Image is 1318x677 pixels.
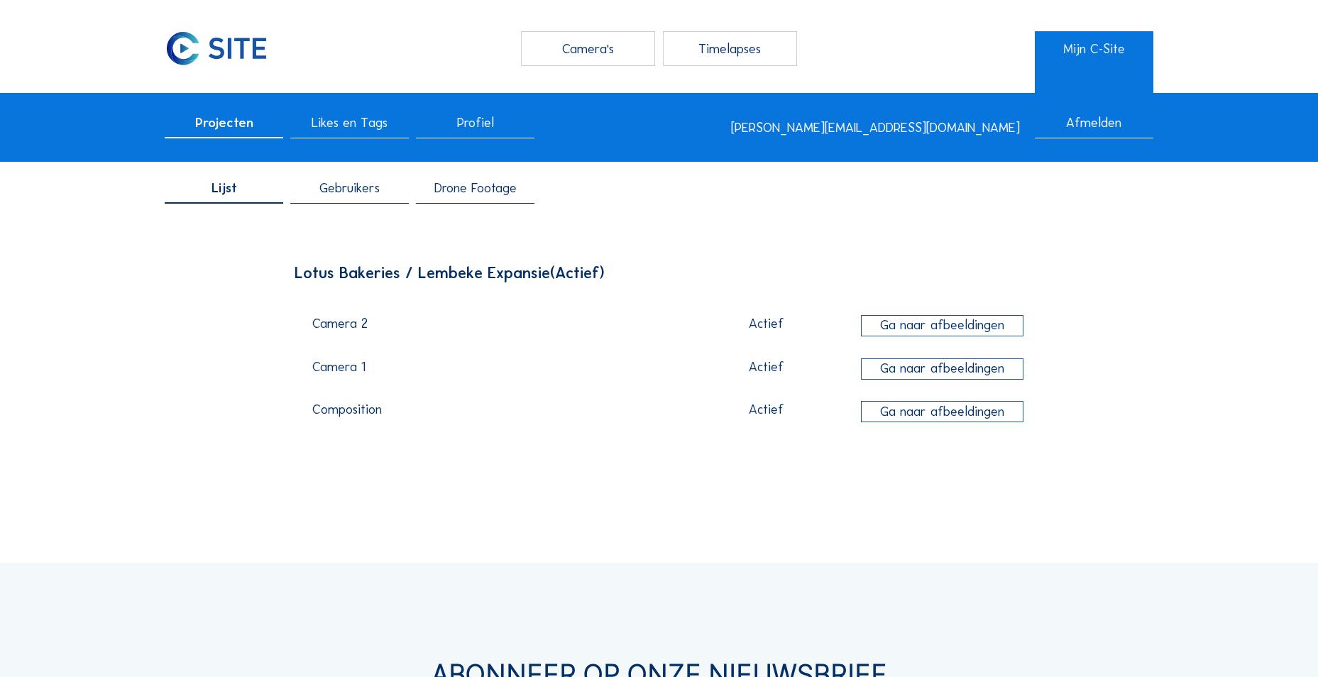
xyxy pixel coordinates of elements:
[861,358,1023,380] div: Ga naar afbeeldingen
[550,263,605,282] span: (Actief)
[681,360,852,374] div: Actief
[434,182,517,195] span: Drone Footage
[312,360,672,382] div: Camera 1
[521,31,655,66] div: Camera's
[195,116,253,130] span: Projecten
[165,31,283,66] a: C-SITE Logo
[1035,116,1153,138] div: Afmelden
[312,317,672,339] div: Camera 2
[457,116,494,130] span: Profiel
[212,182,237,195] span: Lijst
[681,403,852,417] div: Actief
[861,315,1023,336] div: Ga naar afbeeldingen
[663,31,797,66] div: Timelapses
[319,182,380,195] span: Gebruikers
[1035,31,1153,66] a: Mijn C-Site
[165,31,268,66] img: C-SITE Logo
[861,401,1023,422] div: Ga naar afbeeldingen
[312,116,388,130] span: Likes en Tags
[312,403,672,425] div: Composition
[681,317,852,331] div: Actief
[731,121,1020,135] div: [PERSON_NAME][EMAIL_ADDRESS][DOMAIN_NAME]
[295,265,1023,281] div: Lotus Bakeries / Lembeke Expansie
